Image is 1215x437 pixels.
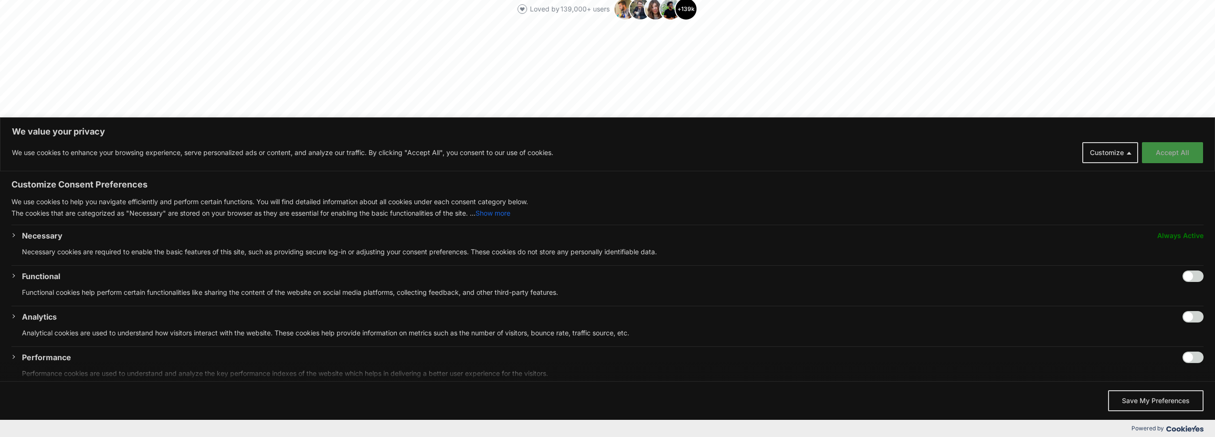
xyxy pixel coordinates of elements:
span: Customize Consent Preferences [11,179,148,190]
button: Analytics [22,311,57,323]
p: Analytical cookies are used to understand how visitors interact with the website. These cookies h... [22,327,1204,339]
input: Enable Functional [1183,271,1204,282]
img: Cookieyes logo [1166,426,1204,432]
button: Functional [22,271,60,282]
button: Performance [22,352,71,363]
input: Enable Performance [1183,352,1204,363]
button: Show more [475,208,510,219]
button: Necessary [22,230,63,241]
p: We value your privacy [12,126,1203,137]
input: Enable Analytics [1183,311,1204,323]
p: The cookies that are categorized as "Necessary" are stored on your browser as they are essential ... [11,208,1204,219]
p: We use cookies to enhance your browsing experience, serve personalized ads or content, and analyz... [12,147,553,158]
p: We use cookies to help you navigate efficiently and perform certain functions. You will find deta... [11,196,1204,208]
button: Accept All [1142,142,1203,163]
button: Customize [1082,142,1138,163]
p: Functional cookies help perform certain functionalities like sharing the content of the website o... [22,287,1204,298]
button: Save My Preferences [1108,390,1204,411]
span: Always Active [1157,230,1204,241]
p: Necessary cookies are required to enable the basic features of this site, such as providing secur... [22,246,1204,258]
